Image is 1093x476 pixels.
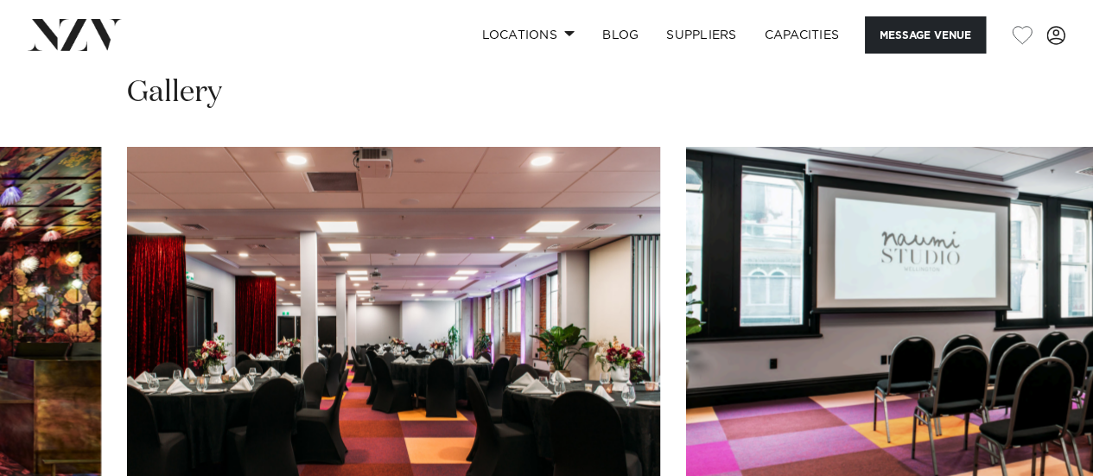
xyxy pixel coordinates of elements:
[467,16,588,54] a: Locations
[652,16,750,54] a: SUPPLIERS
[588,16,652,54] a: BLOG
[865,16,986,54] button: Message Venue
[127,73,222,112] h2: Gallery
[28,19,122,50] img: nzv-logo.png
[751,16,854,54] a: Capacities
